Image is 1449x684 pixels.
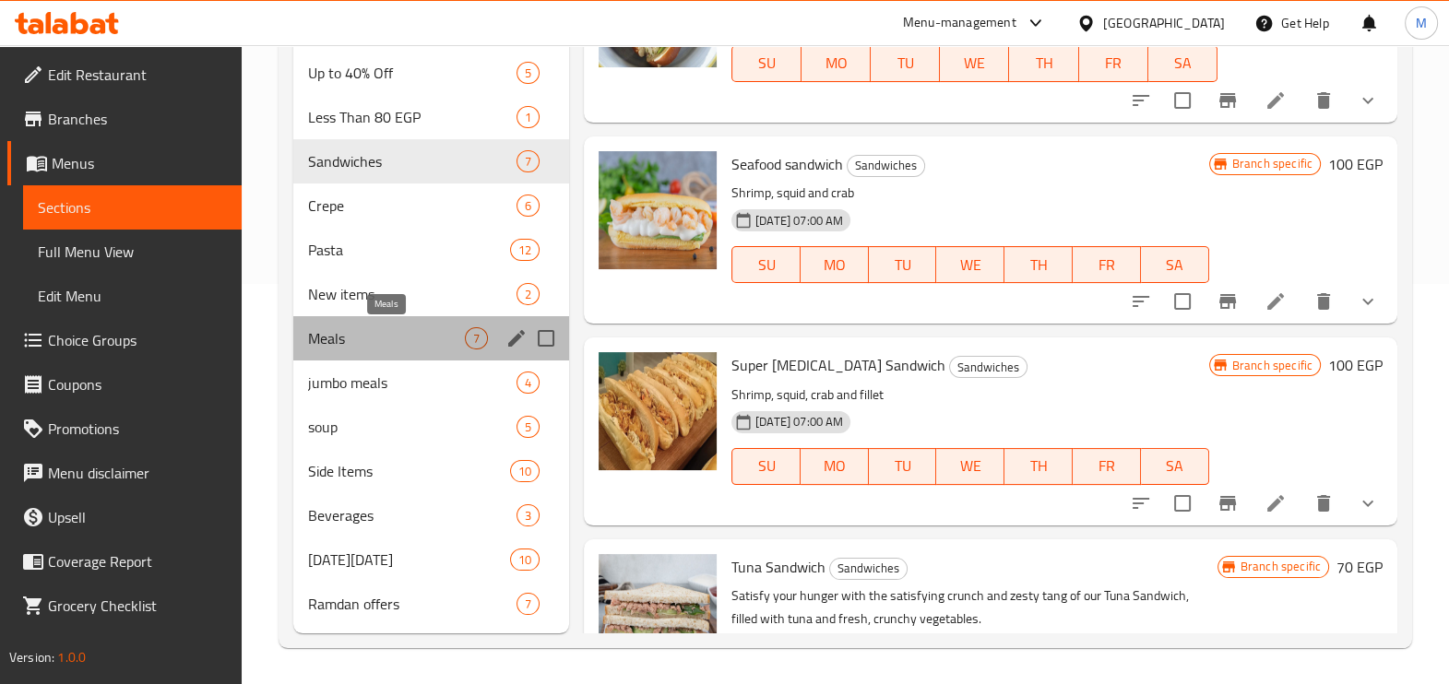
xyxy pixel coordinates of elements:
div: items [517,150,540,172]
span: TU [876,453,930,479]
span: [DATE][DATE] [308,548,510,571]
div: [DATE][DATE]10 [293,537,569,582]
span: Choice Groups [48,329,227,351]
span: Tuna Sandwich [731,553,825,581]
button: WE [936,448,1004,485]
span: MO [808,252,861,278]
span: 5 [517,419,539,436]
div: items [465,327,488,349]
a: Promotions [7,407,242,451]
span: Promotions [48,418,227,440]
span: New items [308,283,517,305]
div: New items2 [293,272,569,316]
h6: 70 EGP [1336,554,1383,580]
img: Super Viagra Sandwich [599,352,717,470]
div: Side Items10 [293,449,569,493]
div: Sandwiches7 [293,139,569,183]
a: Menu disclaimer [7,451,242,495]
span: TU [878,50,932,77]
button: FR [1079,45,1148,82]
button: SU [731,448,801,485]
span: 7 [466,330,487,348]
span: Coverage Report [48,550,227,572]
img: Seafood sandwich [599,151,717,269]
span: SU [740,453,793,479]
span: Up to 40% Off [308,62,517,84]
button: MO [802,45,871,82]
button: SA [1148,45,1217,82]
span: FR [1087,50,1141,77]
a: Menus [7,141,242,185]
span: SA [1156,50,1210,77]
span: Version: [9,645,54,669]
button: TH [1004,246,1073,283]
div: jumbo meals [308,371,517,394]
button: Branch-specific-item [1206,279,1250,324]
span: SU [740,50,794,77]
span: 7 [517,596,539,613]
button: sort-choices [1119,279,1163,324]
a: Edit Restaurant [7,53,242,97]
button: SU [731,246,801,283]
button: TH [1009,45,1078,82]
div: Menu-management [903,12,1016,34]
div: Sandwiches [949,356,1027,378]
span: 10 [511,551,539,569]
span: MO [808,453,861,479]
span: 12 [511,242,539,259]
span: 6 [517,197,539,215]
span: [DATE] 07:00 AM [748,212,850,230]
span: SU [740,252,793,278]
span: MO [809,50,863,77]
button: TU [871,45,940,82]
span: SA [1148,252,1202,278]
div: Crepe6 [293,183,569,228]
svg: Show Choices [1357,89,1379,112]
span: Pasta [308,239,510,261]
button: FR [1073,246,1141,283]
button: delete [1301,78,1346,123]
button: edit [503,324,530,352]
span: Edit Restaurant [48,64,227,86]
span: [DATE] 07:00 AM [748,413,850,430]
button: WE [936,246,1004,283]
span: Ramdan offers [308,593,517,615]
span: FR [1080,453,1134,479]
span: WE [944,453,997,479]
span: 1.0.0 [57,645,86,669]
span: Less Than 80 EGP [308,106,517,128]
button: FR [1073,448,1141,485]
button: TU [869,246,937,283]
span: 7 [517,153,539,171]
span: 5 [517,65,539,82]
span: Sections [38,196,227,218]
button: WE [940,45,1009,82]
span: Branch specific [1233,558,1328,575]
span: M [1416,13,1427,33]
div: Beverages3 [293,493,569,537]
span: Menus [52,152,227,174]
span: WE [944,252,997,278]
div: Ramdan offers7 [293,582,569,626]
span: Branches [48,108,227,130]
span: Sandwiches [848,155,924,176]
button: SA [1141,448,1209,485]
span: Full Menu View [38,241,227,263]
a: Coverage Report [7,539,242,584]
span: Upsell [48,506,227,528]
div: items [517,283,540,305]
span: Sandwiches [950,357,1027,378]
span: Side Items [308,460,510,482]
button: SU [731,45,802,82]
button: SA [1141,246,1209,283]
span: Menu disclaimer [48,462,227,484]
span: TH [1016,50,1071,77]
button: MO [801,448,869,485]
span: Sandwiches [830,558,907,579]
span: Super [MEDICAL_DATA] Sandwich [731,351,945,379]
div: items [517,371,540,394]
a: Branches [7,97,242,141]
button: TU [869,448,937,485]
span: 2 [517,286,539,303]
